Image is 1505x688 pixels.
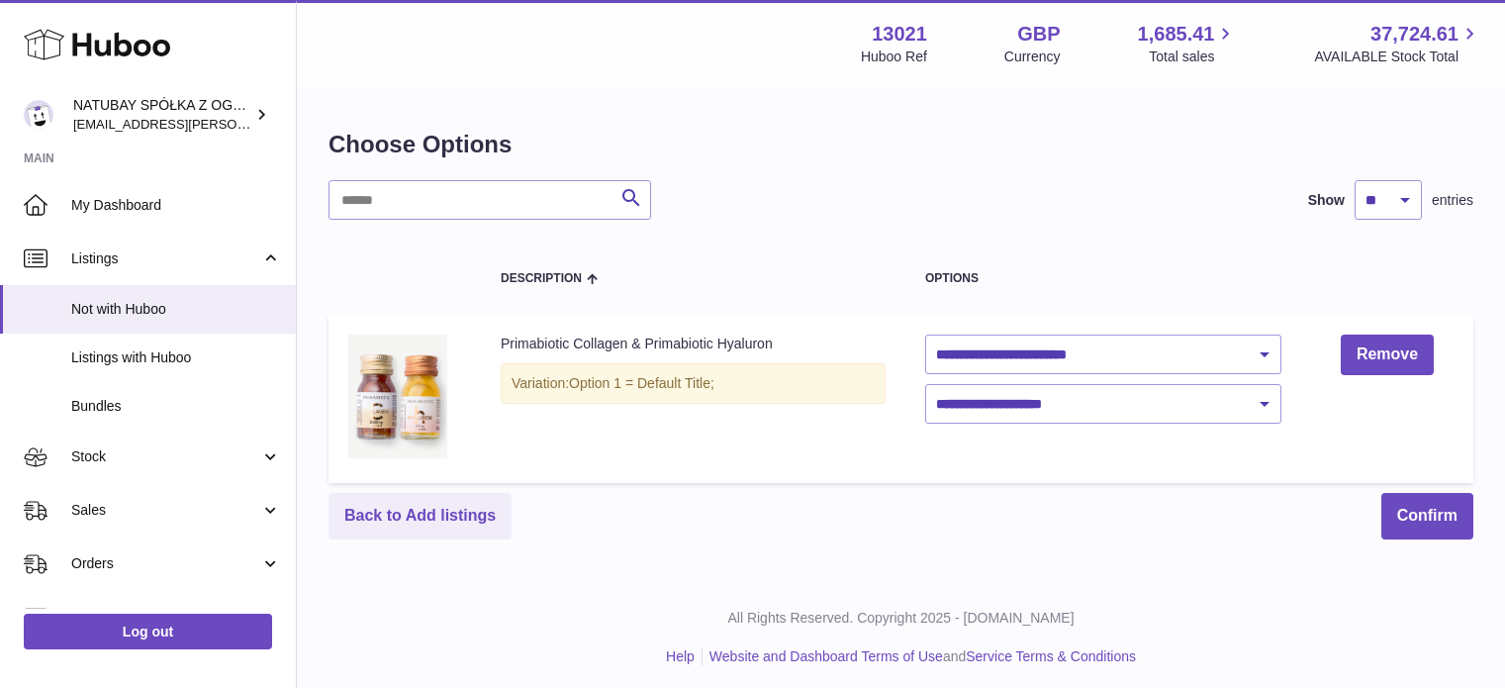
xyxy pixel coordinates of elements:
li: and [703,647,1136,666]
span: Listings [71,249,260,268]
a: Back to Add listings [329,493,512,540]
span: Orders [71,554,260,573]
a: Help [666,648,695,664]
div: Primabiotic Collagen & Primabiotic Hyaluron [501,335,886,353]
button: Confirm [1381,493,1473,540]
span: Sales [71,501,260,520]
label: Show [1308,191,1345,210]
span: 37,724.61 [1370,21,1458,48]
span: Listings with Huboo [71,348,281,367]
div: Currency [1004,48,1061,66]
span: Bundles [71,397,281,416]
span: entries [1432,191,1473,210]
p: All Rights Reserved. Copyright 2025 - [DOMAIN_NAME] [313,609,1489,628]
a: 1,685.41 Total sales [1138,21,1238,66]
strong: 13021 [872,21,927,48]
span: Option 1 = Default Title; [569,375,714,391]
span: My Dashboard [71,196,281,215]
a: Log out [24,614,272,649]
span: 1,685.41 [1138,21,1215,48]
div: Variation: [501,363,886,404]
span: Not with Huboo [71,300,281,319]
div: Huboo Ref [861,48,927,66]
div: Options [925,272,1281,285]
a: 37,724.61 AVAILABLE Stock Total [1314,21,1481,66]
img: kacper.antkowski@natubay.pl [24,100,53,130]
a: Remove [1341,335,1434,375]
a: Service Terms & Conditions [966,648,1136,664]
span: Usage [71,608,281,627]
span: Description [501,272,582,285]
span: Total sales [1149,48,1237,66]
img: zestaw.png [348,335,447,458]
span: [EMAIL_ADDRESS][PERSON_NAME][DOMAIN_NAME] [73,116,397,132]
div: NATUBAY SPÓŁKA Z OGRANICZONĄ ODPOWIEDZIALNOŚCIĄ [73,96,251,134]
strong: GBP [1017,21,1060,48]
a: Website and Dashboard Terms of Use [709,648,943,664]
span: Stock [71,447,260,466]
span: AVAILABLE Stock Total [1314,48,1481,66]
h1: Choose Options [329,129,1473,160]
